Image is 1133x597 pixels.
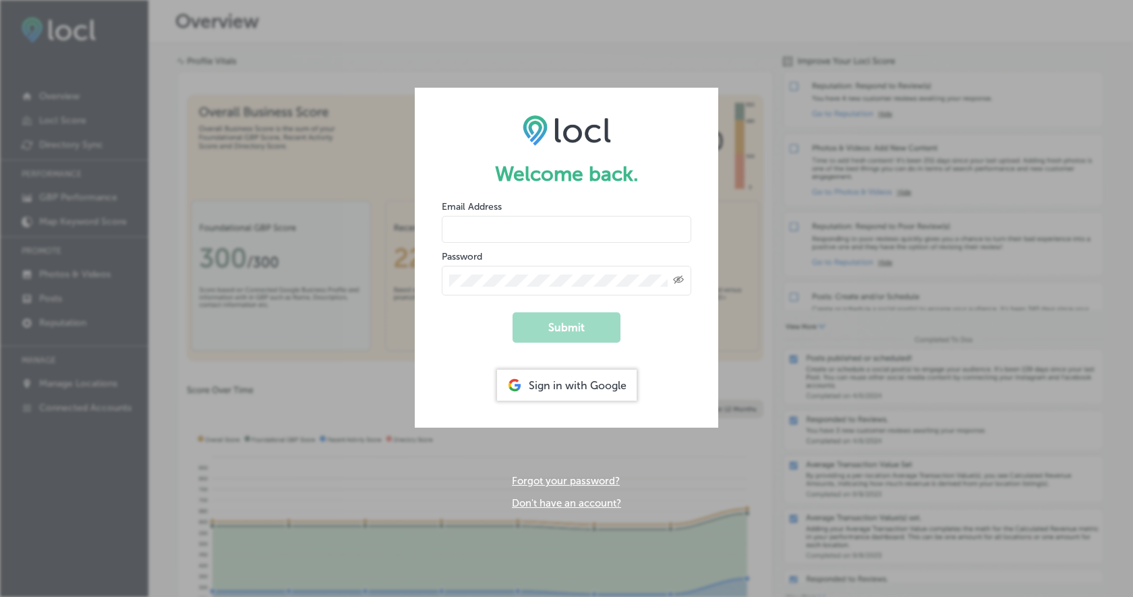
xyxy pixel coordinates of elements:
[512,497,621,509] a: Don't have an account?
[442,162,691,186] h1: Welcome back.
[442,201,502,212] label: Email Address
[523,115,611,146] img: LOCL logo
[442,251,482,262] label: Password
[512,475,620,487] a: Forgot your password?
[513,312,620,343] button: Submit
[673,275,684,287] span: Toggle password visibility
[497,370,637,401] div: Sign in with Google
